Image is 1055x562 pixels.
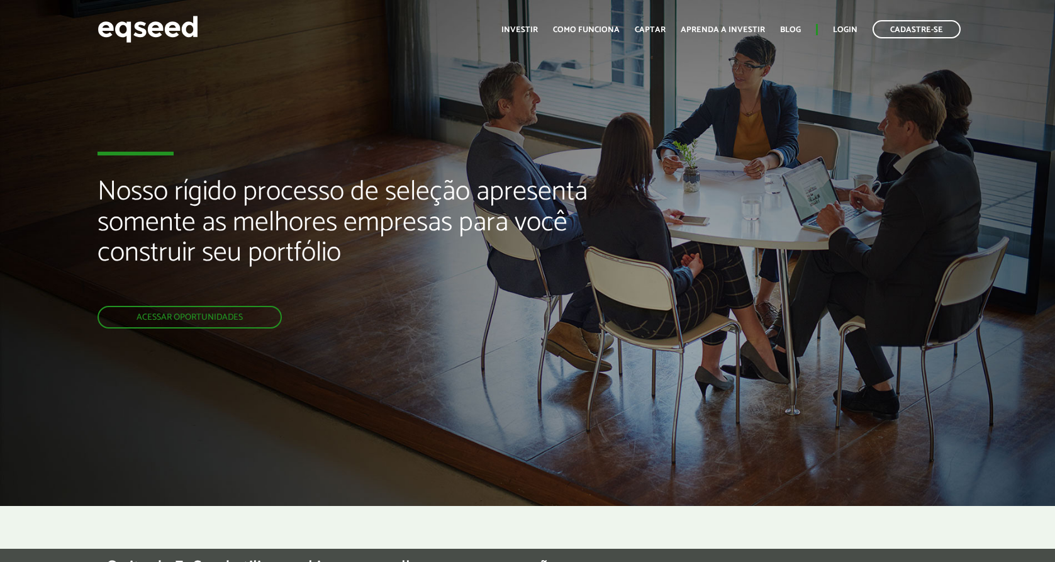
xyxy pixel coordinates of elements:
a: Blog [780,26,801,34]
img: EqSeed [98,13,198,46]
a: Login [833,26,857,34]
a: Cadastre-se [873,20,961,38]
a: Captar [635,26,666,34]
h2: Nosso rígido processo de seleção apresenta somente as melhores empresas para você construir seu p... [98,177,606,306]
a: Acessar oportunidades [98,306,282,329]
a: Como funciona [553,26,620,34]
a: Investir [501,26,538,34]
a: Aprenda a investir [681,26,765,34]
